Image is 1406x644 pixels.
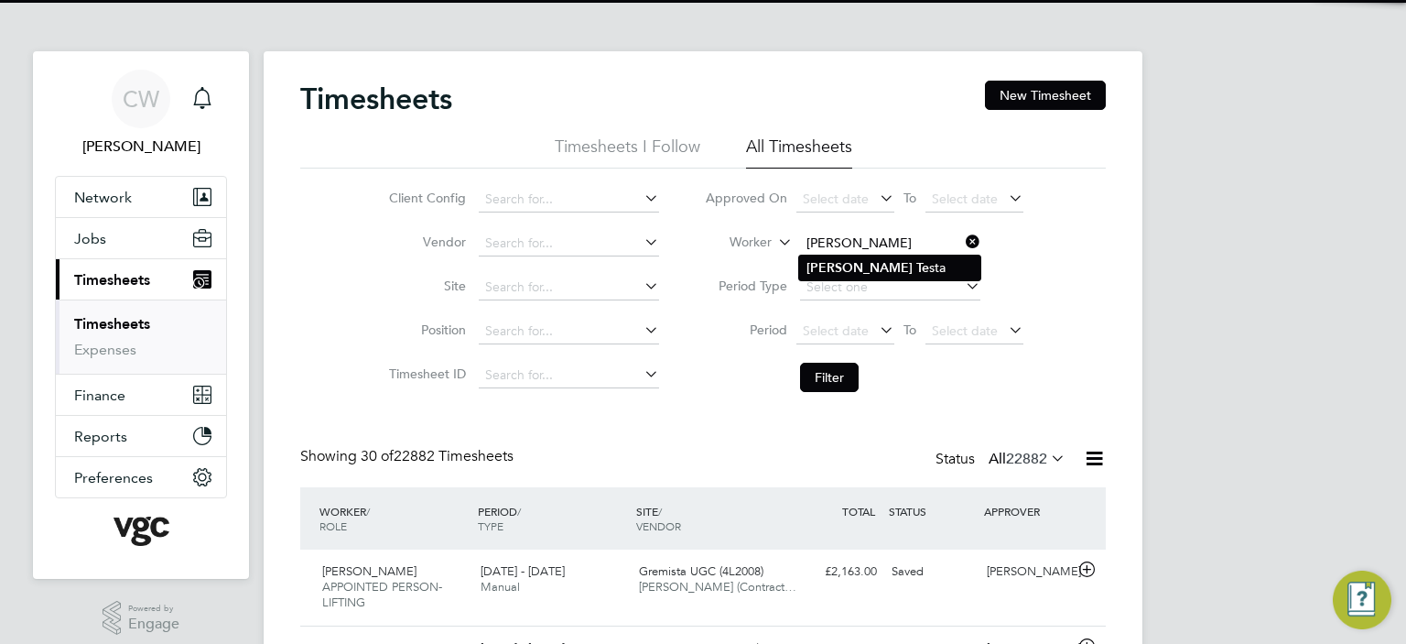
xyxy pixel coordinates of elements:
[56,177,226,217] button: Network
[56,416,226,456] button: Reports
[103,601,180,636] a: Powered byEngage
[56,375,226,415] button: Finance
[361,447,514,465] span: 22882 Timesheets
[55,70,227,158] a: CW[PERSON_NAME]
[658,504,662,518] span: /
[898,318,922,342] span: To
[74,315,150,333] a: Timesheets
[319,518,347,533] span: ROLE
[128,617,179,632] span: Engage
[384,278,466,294] label: Site
[746,136,852,169] li: All Timesheets
[478,518,503,533] span: TYPE
[56,457,226,497] button: Preferences
[705,278,787,294] label: Period Type
[789,557,884,587] div: £2,163.00
[74,189,132,206] span: Network
[384,234,466,250] label: Vendor
[985,81,1106,110] button: New Timesheet
[636,518,681,533] span: VENDOR
[56,218,226,258] button: Jobs
[705,190,787,206] label: Approved On
[803,191,869,207] span: Select date
[898,186,922,210] span: To
[473,495,632,542] div: PERIOD
[705,322,787,338] label: Period
[632,495,790,542] div: SITE
[842,504,875,518] span: TOTAL
[1333,571,1391,629] button: Engage Resource Center
[74,428,127,445] span: Reports
[322,579,442,610] span: APPOINTED PERSON-LIFTING
[479,275,659,300] input: Search for...
[800,363,859,392] button: Filter
[481,579,520,595] span: Manual
[74,341,136,358] a: Expenses
[979,495,1075,528] div: APPROVER
[639,579,796,595] span: [PERSON_NAME] (Contract…
[366,504,370,518] span: /
[803,322,869,339] span: Select date
[300,447,517,466] div: Showing
[932,191,998,207] span: Select date
[55,517,227,546] a: Go to home page
[639,563,763,579] span: Gremista UGC (4L2008)
[479,187,659,213] input: Search for...
[799,256,980,280] li: sta
[481,563,565,579] span: [DATE] - [DATE]
[884,495,979,528] div: STATUS
[479,231,659,257] input: Search for...
[114,517,169,546] img: vgcgroup-logo-retina.png
[689,234,772,252] label: Worker
[384,190,466,206] label: Client Config
[479,319,659,344] input: Search for...
[932,322,998,339] span: Select date
[384,322,466,338] label: Position
[800,275,980,300] input: Select one
[74,469,153,486] span: Preferences
[33,51,249,579] nav: Main navigation
[936,447,1069,473] div: Status
[479,363,659,388] input: Search for...
[800,231,980,257] input: Search for...
[916,260,929,276] b: Te
[1006,450,1047,468] span: 22882
[361,447,394,465] span: 30 of
[884,557,979,587] div: Saved
[123,87,159,111] span: CW
[979,557,1075,587] div: [PERSON_NAME]
[806,260,913,276] b: [PERSON_NAME]
[555,136,700,169] li: Timesheets I Follow
[989,450,1065,468] label: All
[74,387,125,404] span: Finance
[74,230,106,247] span: Jobs
[322,563,416,579] span: [PERSON_NAME]
[300,81,452,117] h2: Timesheets
[315,495,473,542] div: WORKER
[55,136,227,158] span: Chris Watson
[56,300,226,374] div: Timesheets
[74,271,150,289] span: Timesheets
[128,601,179,617] span: Powered by
[384,366,466,382] label: Timesheet ID
[517,504,521,518] span: /
[56,259,226,300] button: Timesheets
